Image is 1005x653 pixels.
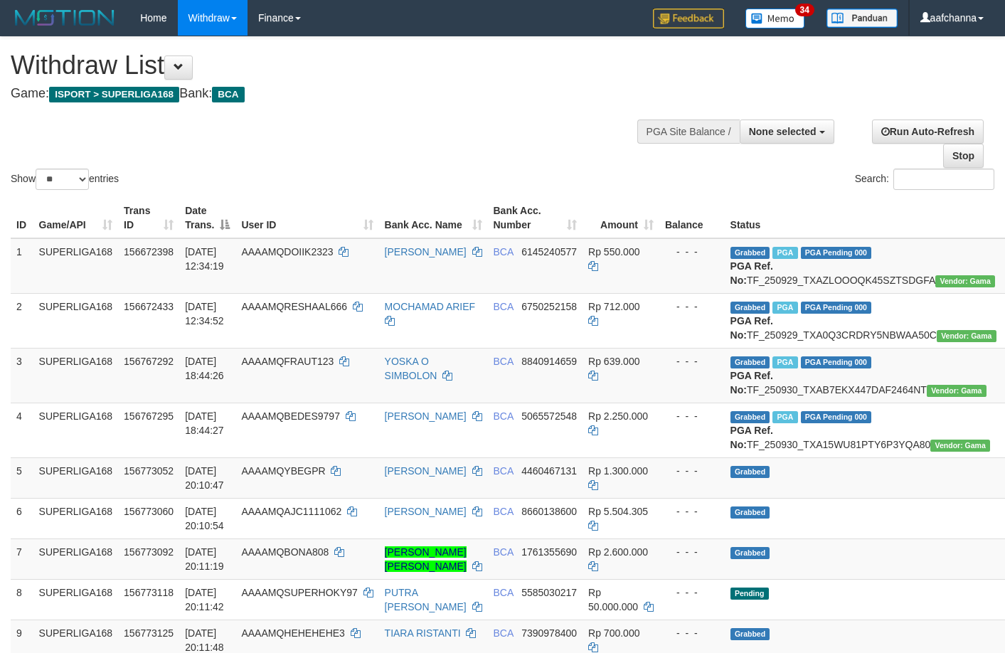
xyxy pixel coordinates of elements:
a: YOSKA O SIMBOLON [385,356,437,381]
span: Rp 639.000 [588,356,639,367]
th: Amount: activate to sort column ascending [583,198,659,238]
h4: Game: Bank: [11,87,656,101]
span: AAAAMQYBEGPR [241,465,325,477]
span: [DATE] 18:44:27 [185,410,224,436]
span: [DATE] 20:10:47 [185,465,224,491]
span: Rp 50.000.000 [588,587,638,612]
a: Stop [943,144,984,168]
span: BCA [494,506,514,517]
span: BCA [494,410,514,422]
span: PGA Pending [801,247,872,259]
span: BCA [212,87,244,102]
span: Rp 2.600.000 [588,546,648,558]
b: PGA Ref. No: [730,260,773,286]
span: Copy 1761355690 to clipboard [521,546,577,558]
span: 156672433 [124,301,174,312]
span: PGA Pending [801,302,872,314]
th: Bank Acc. Number: activate to sort column ascending [488,198,583,238]
span: 156773118 [124,587,174,598]
div: PGA Site Balance / [637,120,740,144]
span: Grabbed [730,466,770,478]
td: TF_250929_TXAZLOOOQK45SZTSDGFA [725,238,1002,294]
span: 156773125 [124,627,174,639]
a: [PERSON_NAME] [385,465,467,477]
td: 1 [11,238,33,294]
span: BCA [494,356,514,367]
span: Rp 5.504.305 [588,506,648,517]
span: BCA [494,546,514,558]
span: Copy 6145240577 to clipboard [521,246,577,258]
span: Copy 6750252158 to clipboard [521,301,577,312]
td: SUPERLIGA168 [33,579,119,620]
div: - - - [665,626,719,640]
th: Date Trans.: activate to sort column descending [179,198,235,238]
span: 156672398 [124,246,174,258]
th: Bank Acc. Name: activate to sort column ascending [379,198,488,238]
th: ID [11,198,33,238]
td: SUPERLIGA168 [33,348,119,403]
span: AAAAMQDOIIK2323 [241,246,333,258]
span: None selected [749,126,817,137]
span: AAAAMQHEHEHEHE3 [241,627,344,639]
b: PGA Ref. No: [730,370,773,395]
a: PUTRA [PERSON_NAME] [385,587,467,612]
span: Copy 4460467131 to clipboard [521,465,577,477]
span: Pending [730,588,769,600]
span: AAAAMQBEDES9797 [241,410,340,422]
span: Grabbed [730,547,770,559]
div: - - - [665,585,719,600]
div: - - - [665,299,719,314]
span: BCA [494,246,514,258]
a: [PERSON_NAME] [385,410,467,422]
span: Rp 2.250.000 [588,410,648,422]
th: User ID: activate to sort column ascending [235,198,378,238]
th: Trans ID: activate to sort column ascending [118,198,179,238]
span: Vendor URL: https://trx31.1velocity.biz [935,275,995,287]
span: [DATE] 20:11:42 [185,587,224,612]
span: Vendor URL: https://trx31.1velocity.biz [927,385,987,397]
div: - - - [665,409,719,423]
span: [DATE] 20:11:48 [185,627,224,653]
a: Run Auto-Refresh [872,120,984,144]
span: BCA [494,627,514,639]
div: - - - [665,245,719,259]
span: Marked by aafsoycanthlai [772,302,797,314]
td: 5 [11,457,33,498]
span: [DATE] 12:34:19 [185,246,224,272]
a: TIARA RISTANTI [385,627,461,639]
select: Showentries [36,169,89,190]
input: Search: [893,169,994,190]
td: TF_250930_TXA15WU81PTY6P3YQA80 [725,403,1002,457]
span: BCA [494,587,514,598]
span: Rp 550.000 [588,246,639,258]
img: Feedback.jpg [653,9,724,28]
span: BCA [494,465,514,477]
td: SUPERLIGA168 [33,293,119,348]
span: Copy 5585030217 to clipboard [521,587,577,598]
td: 8 [11,579,33,620]
span: AAAAMQBONA808 [241,546,329,558]
div: - - - [665,545,719,559]
span: Copy 7390978400 to clipboard [521,627,577,639]
td: SUPERLIGA168 [33,498,119,538]
td: 7 [11,538,33,579]
div: - - - [665,504,719,519]
span: 156767292 [124,356,174,367]
td: SUPERLIGA168 [33,403,119,457]
td: 4 [11,403,33,457]
span: Copy 8840914659 to clipboard [521,356,577,367]
div: - - - [665,354,719,368]
label: Show entries [11,169,119,190]
span: ISPORT > SUPERLIGA168 [49,87,179,102]
span: [DATE] 12:34:52 [185,301,224,326]
span: PGA Pending [801,411,872,423]
span: Copy 8660138600 to clipboard [521,506,577,517]
span: [DATE] 20:10:54 [185,506,224,531]
span: Rp 700.000 [588,627,639,639]
span: AAAAMQRESHAAL666 [241,301,347,312]
td: 2 [11,293,33,348]
td: SUPERLIGA168 [33,238,119,294]
b: PGA Ref. No: [730,425,773,450]
span: AAAAMQAJC1111062 [241,506,341,517]
button: None selected [740,120,834,144]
